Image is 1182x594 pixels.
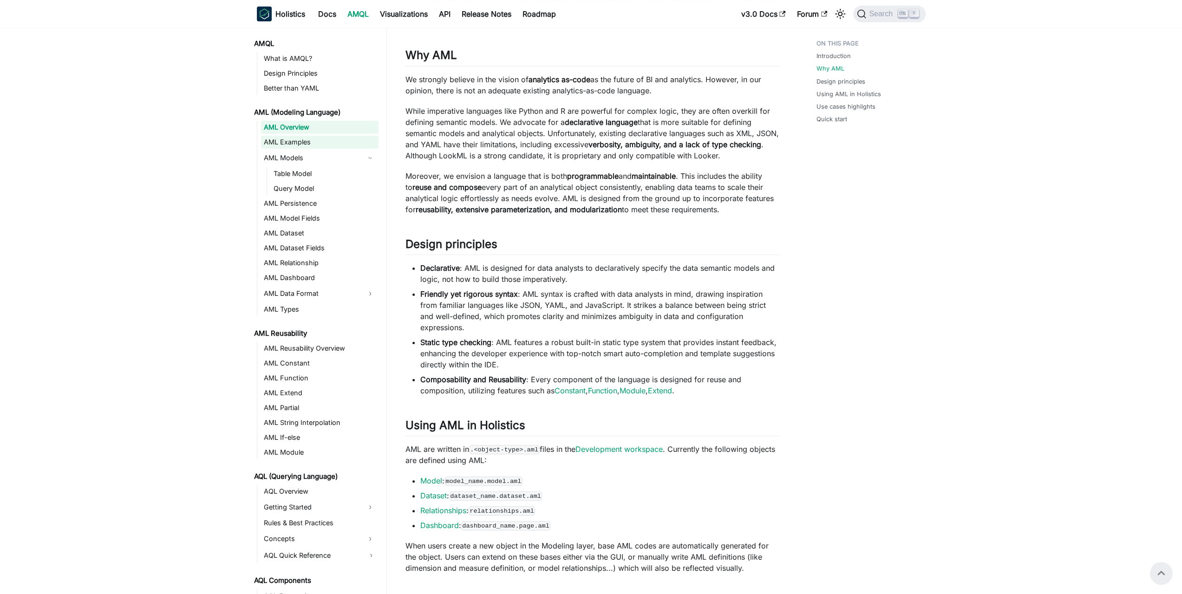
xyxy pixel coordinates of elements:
a: Introduction [816,52,851,60]
a: AML Partial [261,401,379,414]
p: Moreover, we envision a language that is both and . This includes the ability to every part of an... [405,170,779,215]
a: Concepts [261,531,362,546]
a: Use cases highlights [816,102,875,111]
strong: Friendly yet rigorous syntax [420,289,518,299]
a: Table Model [271,167,379,180]
button: Collapse sidebar category 'AML Models' [362,150,379,165]
button: Expand sidebar category 'Concepts' [362,531,379,546]
a: AQL Components [251,574,379,587]
code: model_name.model.aml [444,477,522,486]
button: Expand sidebar category 'Getting Started' [362,500,379,515]
a: Getting Started [261,500,362,515]
button: Search (Ctrl+K) [853,6,925,22]
a: Quick start [816,115,847,124]
p: When users create a new object in the Modeling layer, base AML codes are automatically generated ... [405,540,779,574]
a: Docs [313,7,342,21]
strong: analytics as-code [529,75,590,84]
a: Dashboard [420,521,459,530]
a: AML Types [261,303,379,316]
a: AML String Interpolation [261,416,379,429]
img: Holistics [257,7,272,21]
button: Scroll back to top [1150,562,1172,584]
a: AML Reusability [251,327,379,340]
li: : AML syntax is crafted with data analysts in mind, drawing inspiration from familiar languages l... [420,288,779,333]
a: Relationships [420,506,466,515]
a: HolisticsHolistics [257,7,305,21]
a: Visualizations [374,7,433,21]
a: Better than YAML [261,82,379,95]
a: AML Examples [261,136,379,149]
a: Using AML in Holistics [816,90,881,98]
strong: reusability, extensive parameterization, and modularization [416,205,622,214]
a: Dataset [420,491,447,500]
a: AML Dataset [261,227,379,240]
strong: maintainable [632,171,676,181]
a: Constant [555,386,586,395]
a: Query Model [271,182,379,195]
nav: Docs sidebar [248,28,387,594]
a: Rules & Best Practices [261,516,379,529]
li: : [420,475,779,486]
h2: Why AML [405,48,779,66]
a: Design Principles [261,67,379,80]
code: dataset_name.dataset.aml [449,491,542,501]
a: AML Extend [261,386,379,399]
a: AML If-else [261,431,379,444]
strong: reuse and compose [412,183,482,192]
strong: programmable [567,171,619,181]
h2: Design principles [405,237,779,255]
a: AML (Modeling Language) [251,106,379,119]
li: : [420,490,779,501]
li: : AML is designed for data analysts to declaratively specify the data semantic models and logic, ... [420,262,779,285]
button: Expand sidebar category 'AML Data Format' [362,286,379,301]
a: AML Function [261,372,379,385]
a: What is AMQL? [261,52,379,65]
a: AML Relationship [261,256,379,269]
a: AML Module [261,446,379,459]
strong: Static type checking [420,338,491,347]
a: AMQL [251,37,379,50]
a: Module [620,386,646,395]
a: Extend [648,386,672,395]
a: AML Data Format [261,286,362,301]
li: : Every component of the language is designed for reuse and composition, utilizing features such ... [420,374,779,396]
a: AQL (Querying Language) [251,470,379,483]
p: While imperative languages like Python and R are powerful for complex logic, they are often overk... [405,105,779,161]
a: AML Constant [261,357,379,370]
a: Model [420,476,442,485]
a: AQL Quick Reference [261,548,379,563]
p: We strongly believe in the vision of as the future of BI and analytics. However, in our opinion, ... [405,74,779,96]
a: v3.0 Docs [736,7,791,21]
a: AML Overview [261,121,379,134]
a: AML Models [261,150,362,165]
code: relationships.aml [469,506,535,516]
a: AQL Overview [261,485,379,498]
li: : [420,520,779,531]
a: Release Notes [456,7,517,21]
b: Holistics [275,8,305,20]
span: Search [866,10,898,18]
a: Why AML [816,64,844,73]
code: .<object-type>.aml [469,445,540,454]
li: : AML features a robust built-in static type system that provides instant feedback, enhancing the... [420,337,779,370]
strong: verbosity, ambiguity, and a lack of type checking [588,140,761,149]
a: AML Persistence [261,197,379,210]
a: Development workspace [575,444,663,454]
p: AML are written in files in the . Currently the following objects are defined using AML: [405,444,779,466]
strong: Declarative [420,263,460,273]
a: AML Dataset Fields [261,242,379,255]
a: API [433,7,456,21]
a: Function [588,386,617,395]
kbd: K [909,9,919,18]
a: AML Dashboard [261,271,379,284]
button: Switch between dark and light mode (currently light mode) [833,7,848,21]
a: AML Model Fields [261,212,379,225]
a: Roadmap [517,7,562,21]
a: AMQL [342,7,374,21]
h2: Using AML in Holistics [405,418,779,436]
a: AML Reusability Overview [261,342,379,355]
strong: declarative language [565,117,638,127]
a: Design principles [816,77,865,86]
code: dashboard_name.page.aml [461,521,551,530]
strong: Composability and Reusability [420,375,526,384]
